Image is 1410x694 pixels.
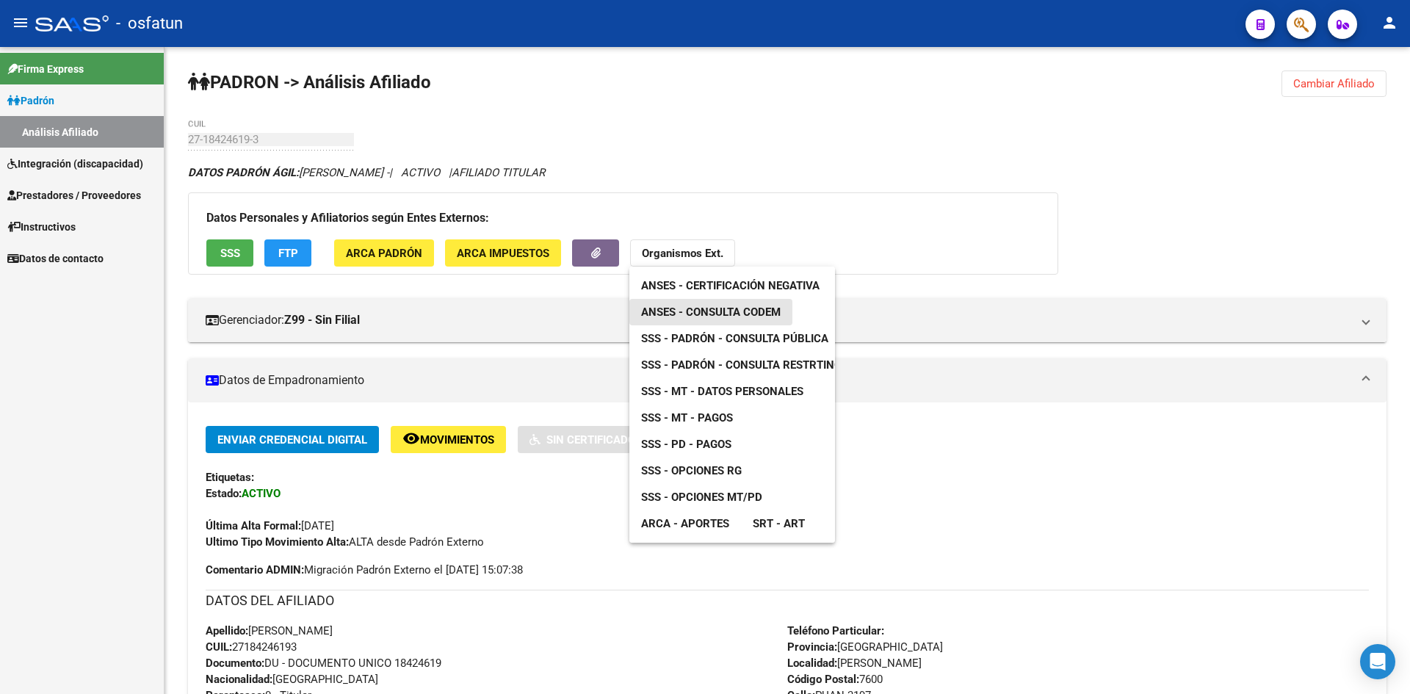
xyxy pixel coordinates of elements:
[641,358,859,372] span: SSS - Padrón - Consulta Restrtingida
[629,458,753,484] a: SSS - Opciones RG
[641,491,762,504] span: SSS - Opciones MT/PD
[753,517,805,530] span: SRT - ART
[641,464,742,477] span: SSS - Opciones RG
[1360,644,1395,679] div: Open Intercom Messenger
[629,272,831,299] a: ANSES - Certificación Negativa
[629,431,743,458] a: SSS - PD - Pagos
[629,378,815,405] a: SSS - MT - Datos Personales
[629,405,745,431] a: SSS - MT - Pagos
[641,306,781,319] span: ANSES - Consulta CODEM
[641,411,733,424] span: SSS - MT - Pagos
[629,299,792,325] a: ANSES - Consulta CODEM
[629,352,871,378] a: SSS - Padrón - Consulta Restrtingida
[641,438,731,451] span: SSS - PD - Pagos
[629,325,840,352] a: SSS - Padrón - Consulta Pública
[641,385,803,398] span: SSS - MT - Datos Personales
[641,332,828,345] span: SSS - Padrón - Consulta Pública
[641,279,820,292] span: ANSES - Certificación Negativa
[629,484,774,510] a: SSS - Opciones MT/PD
[741,510,817,537] a: SRT - ART
[629,510,741,537] a: ARCA - Aportes
[641,517,729,530] span: ARCA - Aportes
